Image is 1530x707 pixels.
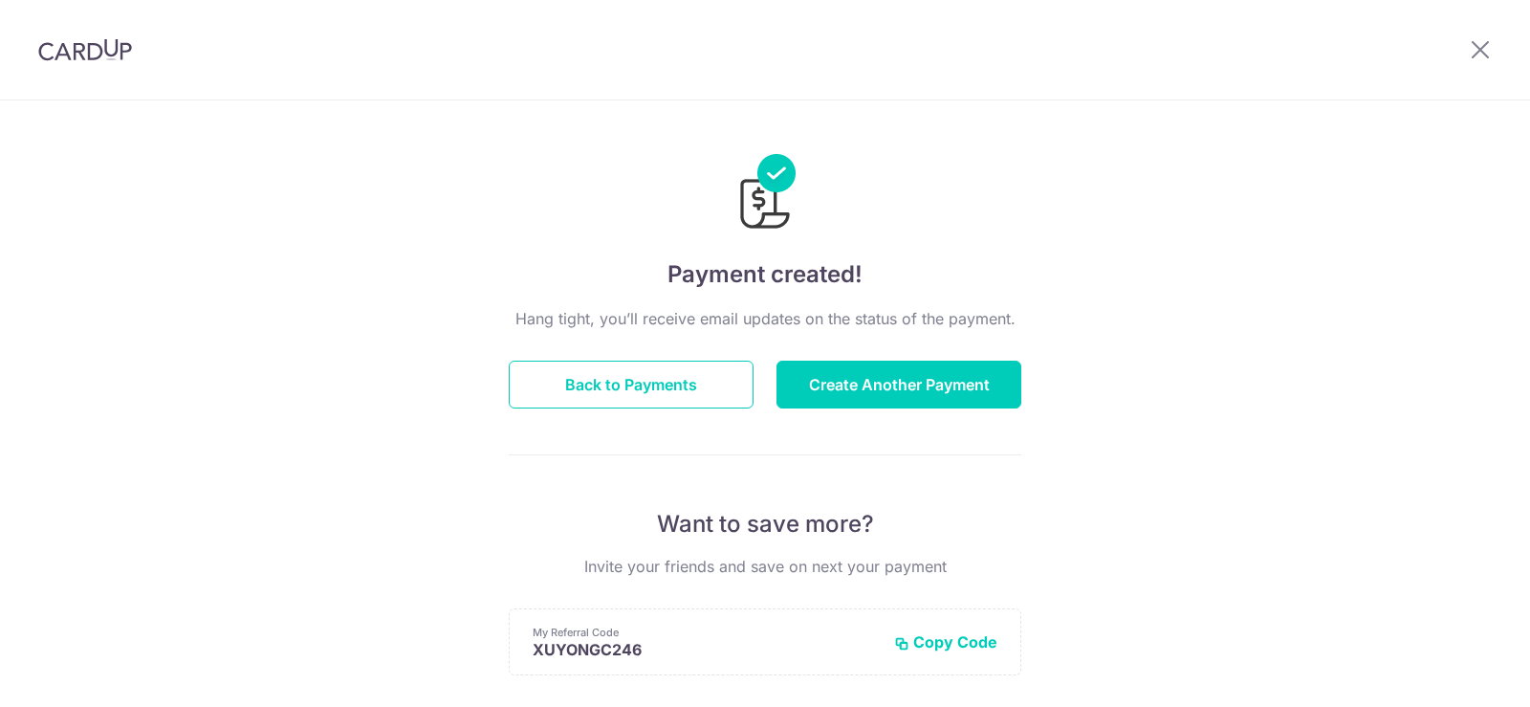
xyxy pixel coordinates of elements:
[509,257,1021,292] h4: Payment created!
[509,555,1021,578] p: Invite your friends and save on next your payment
[38,38,132,61] img: CardUp
[509,509,1021,540] p: Want to save more?
[894,632,997,652] button: Copy Code
[533,625,879,640] p: My Referral Code
[734,154,796,234] img: Payments
[509,307,1021,330] p: Hang tight, you’ll receive email updates on the status of the payment.
[509,361,754,409] button: Back to Payments
[776,361,1021,409] button: Create Another Payment
[533,640,879,659] p: XUYONGC246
